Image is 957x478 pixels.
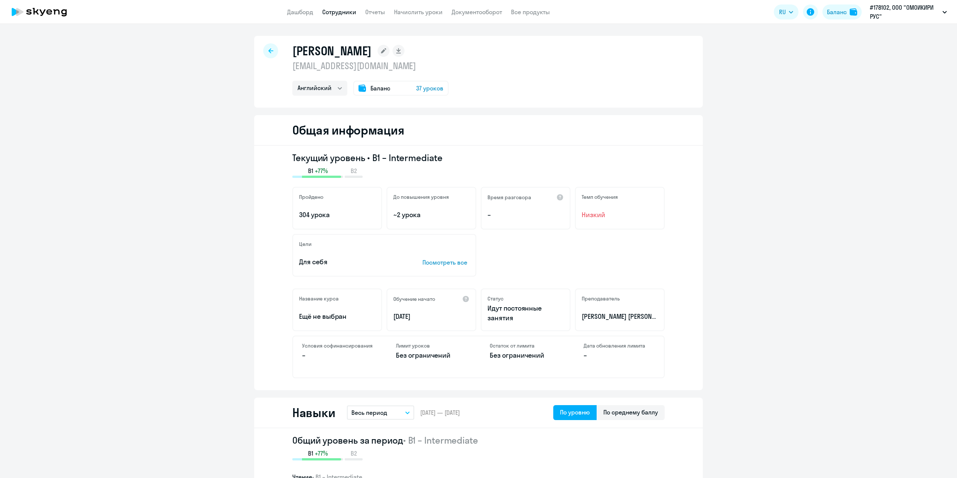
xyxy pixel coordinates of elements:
[292,123,404,138] h2: Общая информация
[582,210,658,220] span: Низкий
[603,408,658,417] div: По среднему баллу
[416,84,443,93] span: 37 уроков
[396,351,467,360] p: Без ограничений
[582,312,658,321] p: [PERSON_NAME] [PERSON_NAME]
[302,351,373,360] p: –
[452,8,502,16] a: Документооборот
[584,342,655,349] h4: Дата обновления лимита
[292,405,335,420] h2: Навыки
[582,194,618,200] h5: Темп обучения
[774,4,798,19] button: RU
[490,342,561,349] h4: Остаток от лимита
[351,449,357,457] span: B2
[827,7,847,16] div: Баланс
[511,8,550,16] a: Все продукты
[292,434,665,446] h2: Общий уровень за период
[487,295,504,302] h5: Статус
[870,3,939,21] p: #178102, ООО "ОМОИКИРИ РУС"
[393,210,470,220] p: ~2 урока
[582,295,620,302] h5: Преподаватель
[299,194,323,200] h5: Пройдено
[370,84,390,93] span: Баланс
[393,296,435,302] h5: Обучение начато
[365,8,385,16] a: Отчеты
[351,167,357,175] span: B2
[299,295,339,302] h5: Название курса
[403,435,478,446] span: • B1 – Intermediate
[322,8,356,16] a: Сотрудники
[302,342,373,349] h4: Условия софинансирования
[394,8,443,16] a: Начислить уроки
[315,167,328,175] span: +77%
[299,210,375,220] p: 304 урока
[779,7,786,16] span: RU
[584,351,655,360] p: –
[822,4,862,19] button: Балансbalance
[422,258,470,267] p: Посмотреть все
[866,3,951,21] button: #178102, ООО "ОМОИКИРИ РУС"
[308,449,313,457] span: B1
[490,351,561,360] p: Без ограничений
[850,8,857,16] img: balance
[420,408,460,417] span: [DATE] — [DATE]
[292,60,449,72] p: [EMAIL_ADDRESS][DOMAIN_NAME]
[299,312,375,321] p: Ещё не выбран
[292,152,665,164] h3: Текущий уровень • B1 – Intermediate
[315,449,328,457] span: +77%
[393,312,470,321] p: [DATE]
[287,8,313,16] a: Дашборд
[292,43,372,58] h1: [PERSON_NAME]
[351,408,387,417] p: Весь период
[299,257,399,267] p: Для себя
[396,342,467,349] h4: Лимит уроков
[560,408,590,417] div: По уровню
[393,194,449,200] h5: До повышения уровня
[299,241,311,247] h5: Цели
[487,303,564,323] p: Идут постоянные занятия
[308,167,313,175] span: B1
[487,194,531,201] h5: Время разговора
[487,210,564,220] p: –
[347,405,414,420] button: Весь период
